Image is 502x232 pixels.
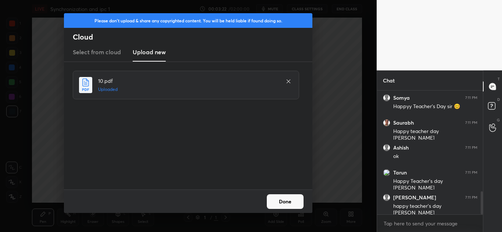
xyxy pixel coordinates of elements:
[393,95,410,101] h6: Somya
[383,94,390,102] img: default.png
[465,146,477,150] div: 7:11 PM
[497,97,500,102] p: D
[393,153,477,160] div: ok
[377,91,483,214] div: grid
[465,170,477,175] div: 7:11 PM
[393,194,436,201] h6: [PERSON_NAME]
[498,76,500,82] p: T
[383,119,390,126] img: a13e81848e9b473eb0e6bf0c3e62272f.jpg
[393,144,409,151] h6: Ashish
[383,169,390,176] img: 3
[64,13,312,28] div: Please don't upload & share any copyrighted content. You will be held liable if found doing so.
[98,86,278,93] h5: Uploaded
[73,32,312,42] h2: Cloud
[465,195,477,200] div: 7:11 PM
[393,103,477,110] div: Happyy Teacher’s Day sir 😊
[393,178,477,192] div: Happy Teacher's day [PERSON_NAME]
[393,128,477,142] div: Happy teacher day [PERSON_NAME]
[465,96,477,100] div: 7:11 PM
[497,117,500,123] p: G
[383,144,390,151] img: default.png
[377,71,401,90] p: Chat
[383,194,390,201] img: default.png
[393,203,477,217] div: happy teacher's day [PERSON_NAME]
[393,119,414,126] h6: Saurabh
[98,77,278,85] h4: 10.pdf
[393,169,407,176] h6: Tarun
[465,121,477,125] div: 7:11 PM
[267,194,304,209] button: Done
[133,48,166,56] h3: Upload new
